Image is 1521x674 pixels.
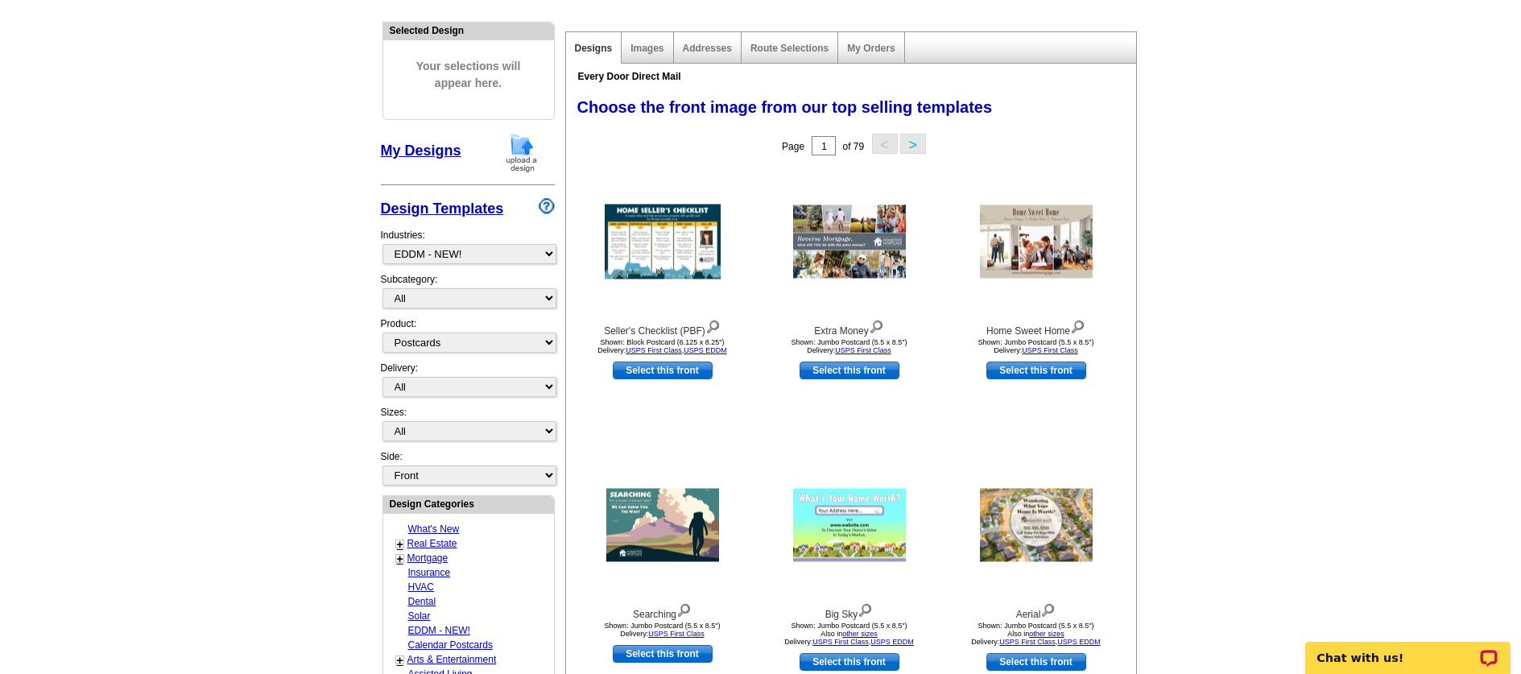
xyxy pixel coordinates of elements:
div: Searching [574,600,751,622]
a: Route Selections [750,43,829,54]
img: Home Sweet Home [980,205,1093,279]
a: USPS First Class [626,346,682,354]
div: Seller's Checklist (PBF) [574,316,751,338]
img: Extra Money [793,205,906,279]
img: Aerial [980,489,1093,562]
div: Subcategory: [381,272,555,316]
a: use this design [800,653,899,671]
a: Design Templates [381,201,504,217]
span: Page [782,141,804,152]
a: use this design [986,653,1086,671]
a: USPS EDDM [684,346,727,354]
a: What's New [408,523,460,535]
a: HVAC [408,581,434,593]
img: view design details [858,600,873,618]
img: Big Sky [793,489,906,562]
a: Solar [408,610,431,622]
div: Every Door Direct Mail [566,65,1136,88]
a: use this design [986,362,1086,379]
iframe: LiveChat chat widget [1295,623,1521,674]
img: design-wizard-help-icon.png [539,198,555,214]
div: Selected Design [383,23,554,38]
div: Shown: Jumbo Postcard (5.5 x 8.5") Delivery: [948,338,1125,354]
div: Shown: Jumbo Postcard (5.5 x 8.5") Delivery: , [948,622,1125,646]
span: Also in [1007,630,1064,638]
img: Seller's Checklist (PBF) [605,205,721,279]
a: Designs [575,43,613,54]
div: Product: [381,316,555,361]
a: other sizes [842,630,878,638]
a: + [397,654,403,667]
div: Delivery: [381,361,555,405]
a: + [397,538,403,551]
a: USPS First Class [648,630,705,638]
span: Choose the front image from our top selling templates [577,98,993,116]
a: Mortgage [407,552,448,564]
div: Extra Money [761,316,938,338]
div: Shown: Block Postcard (6.125 x 8.25") Delivery: , [574,338,751,354]
a: use this design [800,362,899,379]
a: use this design [613,362,713,379]
div: Sizes: [381,405,555,449]
a: use this design [613,645,713,663]
a: Insurance [408,567,451,578]
a: Arts & Entertainment [407,654,497,665]
span: Also in [820,630,878,638]
a: USPS First Class [812,638,869,646]
div: Home Sweet Home [948,316,1125,338]
div: Shown: Jumbo Postcard (5.5 x 8.5") Delivery: [574,622,751,638]
img: view design details [705,316,721,334]
div: Aerial [948,600,1125,622]
a: My Orders [847,43,895,54]
a: USPS First Class [835,346,891,354]
div: Design Categories [383,496,554,511]
div: Big Sky [761,600,938,622]
img: view design details [1040,600,1056,618]
img: upload-design [501,132,543,173]
a: other sizes [1029,630,1064,638]
a: Calendar Postcards [408,639,493,651]
button: > [900,134,926,154]
a: Real Estate [407,538,457,549]
a: USPS EDDM [1057,638,1101,646]
div: Industries: [381,220,555,272]
img: view design details [676,600,692,618]
span: of 79 [842,141,864,152]
span: Your selections will appear here. [395,42,542,108]
a: Dental [408,596,436,607]
button: < [872,134,898,154]
div: Shown: Jumbo Postcard (5.5 x 8.5") Delivery: , [761,622,938,646]
a: Addresses [683,43,732,54]
a: USPS EDDM [870,638,914,646]
img: view design details [1070,316,1085,334]
a: My Designs [381,143,461,159]
a: EDDM - NEW! [408,625,470,636]
img: Searching [606,489,719,562]
a: + [397,552,403,565]
a: Images [630,43,663,54]
a: USPS First Class [999,638,1056,646]
img: view design details [869,316,884,334]
div: Side: [381,449,555,487]
div: Shown: Jumbo Postcard (5.5 x 8.5") Delivery: [761,338,938,354]
a: USPS First Class [1022,346,1078,354]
